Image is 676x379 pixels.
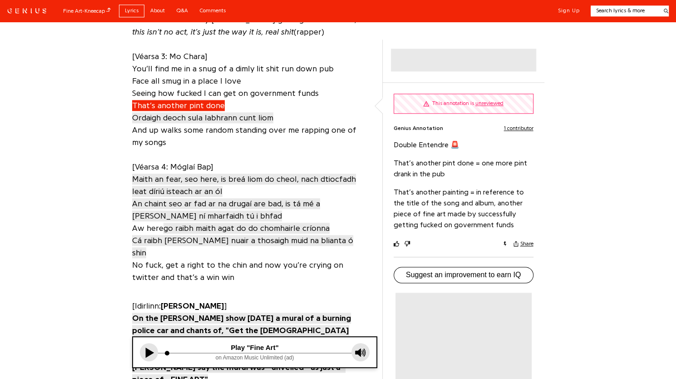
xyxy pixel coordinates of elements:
[432,100,503,107] div: This annotation is
[132,234,353,259] a: Cá raibh [PERSON_NAME] nuair a thosaigh muid na blianta ó shin
[475,100,503,106] span: unreviewed
[132,198,320,221] span: An chaint seo ar fad ar na drugaí are bad, is tá mé a [PERSON_NAME] ní mharfaidh tú i bhfad
[163,223,330,234] span: go raibh maith agat do do chomhairle críonna
[394,125,443,132] span: Genius Annotation
[394,187,533,230] p: That’s another painting = in reference to the title of the song and album, another piece of fine ...
[394,241,399,246] svg: upvote
[132,100,225,111] span: That’s another pint done
[63,6,111,15] div: Fine Art - Kneecap
[591,7,658,15] input: Search lyrics & more
[171,5,194,17] a: Q&A
[132,235,353,258] span: Cá raibh [PERSON_NAME] nuair a thosaigh muid na blianta ó shin
[133,337,376,367] iframe: Tonefuse player
[520,240,533,247] span: Share
[513,240,533,247] button: Share
[132,173,356,198] a: Maith an fear, seo here, is breá liom do cheol, nach dtiocfadh leat díriú isteach ar an ól
[504,125,533,132] button: 1 contributor
[132,112,273,124] a: Ordaigh deoch sula labhrann cunt liom
[394,158,533,180] p: That’s another pint done = one more pint drank in the pub
[558,7,580,15] button: Sign Up
[161,302,224,310] b: [PERSON_NAME]
[132,100,225,112] a: That’s another pint done
[394,140,533,150] p: Double Entendre 🚨
[194,5,232,17] a: Comments
[119,5,144,17] a: Lyrics
[132,198,320,222] a: An chaint seo ar fad ar na drugaí are bad, is tá mé a [PERSON_NAME] ní mharfaidh tú i bhfad
[394,267,533,283] button: Suggest an improvement to earn IQ
[132,112,273,123] span: Ordaigh deoch sula labhrann cunt liom
[405,241,410,246] svg: downvote
[163,222,330,234] a: go raibh maith agat do do chomhairle críonna
[144,5,171,17] a: About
